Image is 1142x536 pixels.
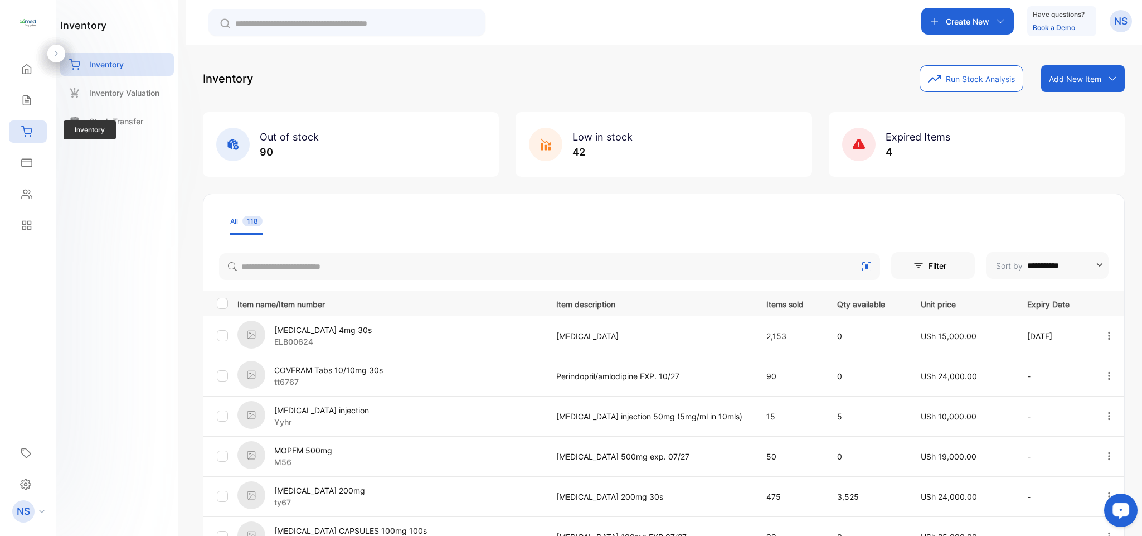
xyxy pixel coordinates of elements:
[921,412,976,421] span: USh 10,000.00
[1027,370,1081,382] p: -
[237,481,265,509] img: item
[766,296,814,310] p: Items sold
[921,296,1004,310] p: Unit price
[274,404,369,416] p: [MEDICAL_DATA] injection
[242,216,263,226] span: 118
[64,120,116,139] span: Inventory
[921,371,977,381] span: USh 24,000.00
[1027,411,1081,422] p: -
[921,452,976,461] span: USh 19,000.00
[886,144,950,160] p: 4
[203,70,253,87] p: Inventory
[921,8,1014,35] button: Create New
[766,491,814,503] p: 475
[766,370,814,382] p: 90
[20,15,36,31] img: logo
[1095,489,1142,536] iframe: LiveChat chat widget
[1027,296,1081,310] p: Expiry Date
[274,336,372,347] p: ELB00624
[60,81,174,104] a: Inventory Valuation
[837,296,898,310] p: Qty available
[766,330,814,342] p: 2,153
[766,411,814,422] p: 15
[556,451,743,462] p: [MEDICAL_DATA] 500mg exp. 07/27
[572,131,633,143] span: Low in stock
[920,65,1023,92] button: Run Stock Analysis
[60,18,106,33] h1: inventory
[274,416,369,428] p: Yyhr
[837,370,898,382] p: 0
[230,216,263,226] div: All
[274,376,383,388] p: tt6767
[556,296,743,310] p: Item description
[886,131,950,143] span: Expired Items
[921,331,976,341] span: USh 15,000.00
[1049,73,1101,85] p: Add New Item
[1033,23,1075,32] a: Book a Demo
[274,324,372,336] p: [MEDICAL_DATA] 4mg 30s
[237,441,265,469] img: item
[766,451,814,462] p: 50
[556,411,743,422] p: [MEDICAL_DATA] injection 50mg (5mg/ml in 10mls)
[60,53,174,76] a: Inventory
[556,330,743,342] p: [MEDICAL_DATA]
[237,296,542,310] p: Item name/Item number
[260,144,319,160] p: 90
[921,492,977,501] span: USh 24,000.00
[1027,330,1081,342] p: [DATE]
[1114,14,1128,28] p: NS
[1033,9,1085,20] p: Have questions?
[89,87,159,99] p: Inventory Valuation
[1027,451,1081,462] p: -
[237,401,265,429] img: item
[274,364,383,376] p: COVERAM Tabs 10/10mg 30s
[572,144,633,160] p: 42
[996,260,1023,272] p: Sort by
[274,496,365,508] p: ty67
[274,445,332,456] p: MOPEM 500mg
[986,252,1109,279] button: Sort by
[837,330,898,342] p: 0
[17,504,30,519] p: NS
[946,16,989,27] p: Create New
[1027,491,1081,503] p: -
[556,370,743,382] p: Perindopril/amlodipine EXP. 10/27
[556,491,743,503] p: [MEDICAL_DATA] 200mg 30s
[837,451,898,462] p: 0
[1110,8,1132,35] button: NS
[274,485,365,496] p: [MEDICAL_DATA] 200mg
[89,59,124,70] p: Inventory
[274,456,332,468] p: M56
[837,491,898,503] p: 3,525
[60,110,174,133] a: Stock Transfer
[237,361,265,389] img: item
[837,411,898,422] p: 5
[237,321,265,349] img: item
[260,131,319,143] span: Out of stock
[89,115,143,127] p: Stock Transfer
